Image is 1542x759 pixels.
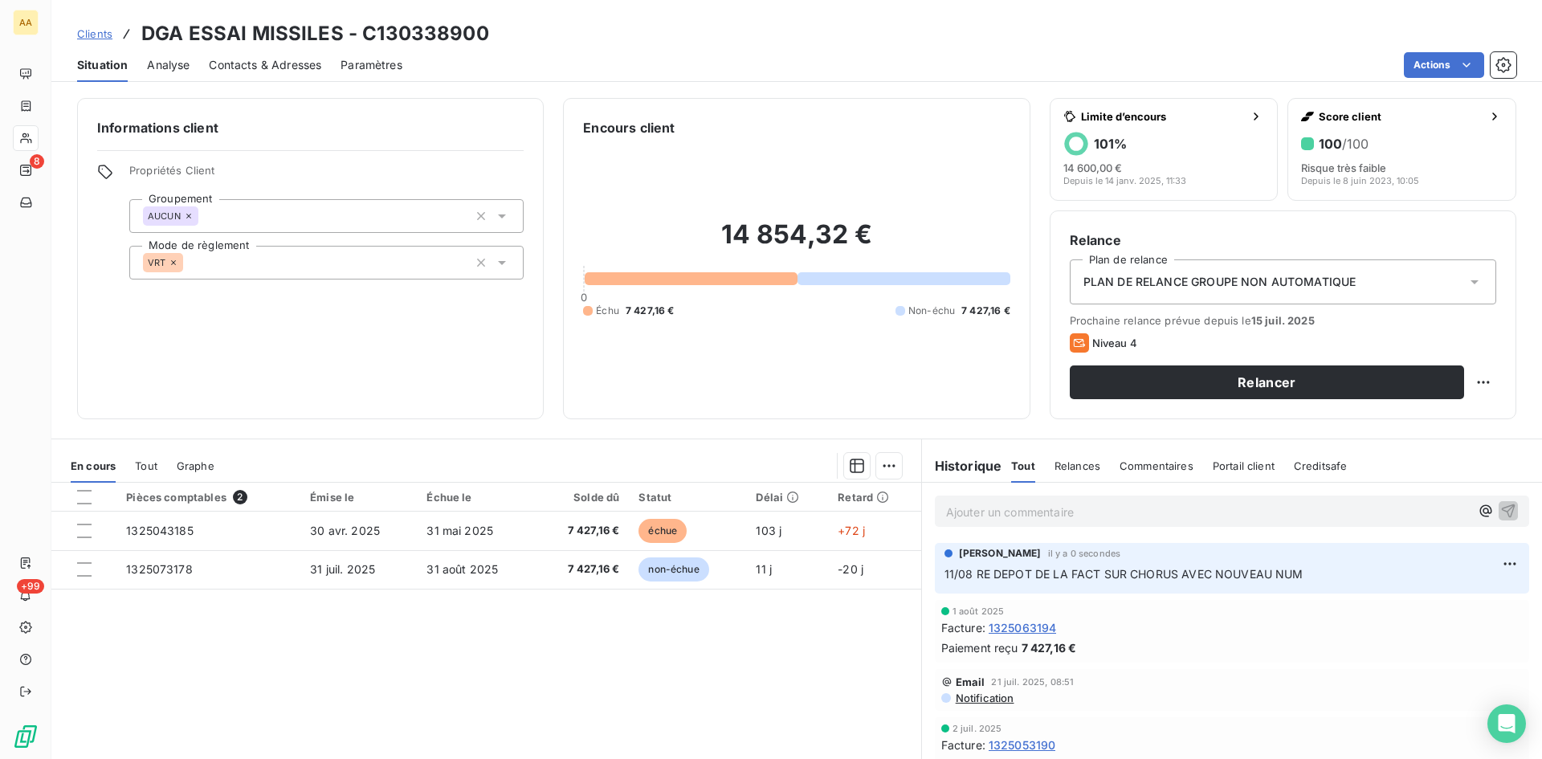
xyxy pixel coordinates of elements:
button: Actions [1404,52,1484,78]
div: Délai [756,491,818,504]
span: Non-échu [908,304,955,318]
img: Logo LeanPay [13,724,39,749]
h6: Relance [1070,231,1496,250]
h6: Encours client [583,118,675,137]
input: Ajouter une valeur [198,209,211,223]
div: Retard [838,491,911,504]
span: Commentaires [1120,459,1193,472]
span: 14 600,00 € [1063,161,1122,174]
span: 7 427,16 € [961,304,1010,318]
span: Paramètres [341,57,402,73]
div: AA [13,10,39,35]
span: Tout [1011,459,1035,472]
a: Clients [77,26,112,42]
button: Score client100/100Risque très faibleDepuis le 8 juin 2023, 10:05 [1287,98,1516,201]
span: -20 j [838,562,863,576]
span: /100 [1342,136,1369,152]
span: 1325063194 [989,619,1057,636]
span: il y a 0 secondes [1048,549,1121,558]
span: +99 [17,579,44,594]
span: Échu [596,304,619,318]
span: 7 427,16 € [1022,639,1077,656]
h3: DGA ESSAI MISSILES - C130338900 [141,19,489,48]
span: échue [638,519,687,543]
span: 31 août 2025 [426,562,498,576]
span: 1325043185 [126,524,194,537]
button: Limite d’encours101%14 600,00 €Depuis le 14 janv. 2025, 11:33 [1050,98,1279,201]
span: 8 [30,154,44,169]
span: Limite d’encours [1081,110,1244,123]
span: Niveau 4 [1092,337,1137,349]
span: 30 avr. 2025 [310,524,380,537]
span: AUCUN [148,211,181,221]
span: 7 427,16 € [545,523,619,539]
div: Solde dû [545,491,619,504]
span: Clients [77,27,112,40]
span: 31 juil. 2025 [310,562,375,576]
span: Facture : [941,737,985,753]
h6: 101 % [1094,136,1127,152]
span: 7 427,16 € [626,304,675,318]
span: Email [956,675,985,688]
span: 103 j [756,524,781,537]
span: Graphe [177,459,214,472]
span: En cours [71,459,116,472]
span: Depuis le 14 janv. 2025, 11:33 [1063,176,1186,186]
div: Pièces comptables [126,490,291,504]
input: Ajouter une valeur [183,255,196,270]
span: 11/08 RE DEPOT DE LA FACT SUR CHORUS AVEC NOUVEAU NUM [944,567,1303,581]
h2: 14 854,32 € [583,218,1010,267]
span: 0 [581,291,587,304]
span: Depuis le 8 juin 2023, 10:05 [1301,176,1419,186]
span: Portail client [1213,459,1275,472]
a: 8 [13,157,38,183]
span: 1325053190 [989,737,1056,753]
span: Paiement reçu [941,639,1018,656]
div: Statut [638,491,736,504]
span: 7 427,16 € [545,561,619,577]
h6: Informations client [97,118,524,137]
span: 2 [233,490,247,504]
span: 11 j [756,562,772,576]
div: Émise le [310,491,407,504]
span: Contacts & Adresses [209,57,321,73]
span: Creditsafe [1294,459,1348,472]
span: Situation [77,57,128,73]
span: Prochaine relance prévue depuis le [1070,314,1496,327]
span: +72 j [838,524,865,537]
span: 15 juil. 2025 [1251,314,1315,327]
span: Relances [1055,459,1100,472]
div: Échue le [426,491,526,504]
span: 21 juil. 2025, 08:51 [991,677,1074,687]
span: Notification [954,692,1014,704]
span: Facture : [941,619,985,636]
h6: 100 [1319,136,1369,152]
span: 2 juil. 2025 [953,724,1002,733]
span: 1 août 2025 [953,606,1005,616]
span: Score client [1319,110,1482,123]
span: Risque très faible [1301,161,1386,174]
span: 31 mai 2025 [426,524,493,537]
span: [PERSON_NAME] [959,546,1042,561]
span: Analyse [147,57,190,73]
button: Relancer [1070,365,1464,399]
span: Tout [135,459,157,472]
span: PLAN DE RELANCE GROUPE NON AUTOMATIQUE [1083,274,1356,290]
span: non-échue [638,557,708,581]
span: VRT [148,258,165,267]
h6: Historique [922,456,1002,475]
span: 1325073178 [126,562,193,576]
span: Propriétés Client [129,164,524,186]
div: Open Intercom Messenger [1487,704,1526,743]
